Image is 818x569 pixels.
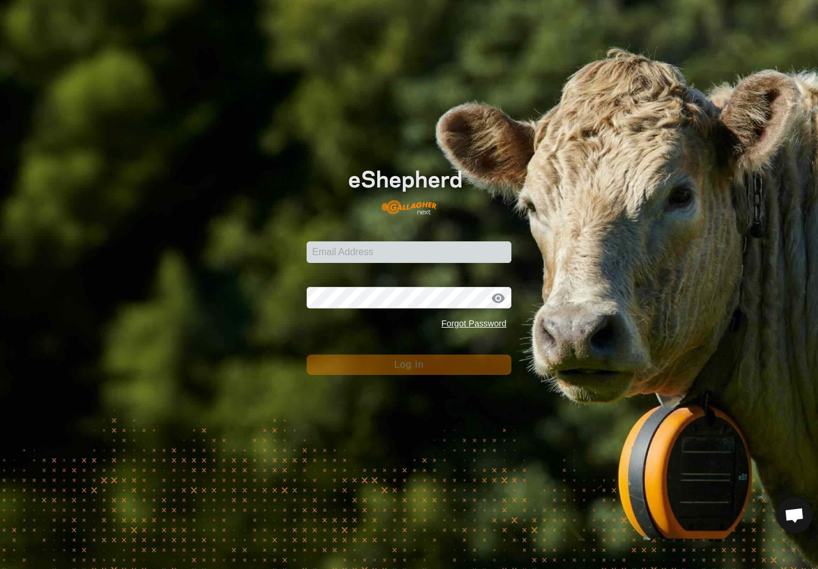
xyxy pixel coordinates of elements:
[777,497,813,533] div: Open chat
[307,241,511,263] input: Email Address
[307,355,511,375] button: Log In
[394,359,423,370] span: Log In
[327,153,490,223] img: E-shepherd Logo
[441,319,507,328] a: Forgot Password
